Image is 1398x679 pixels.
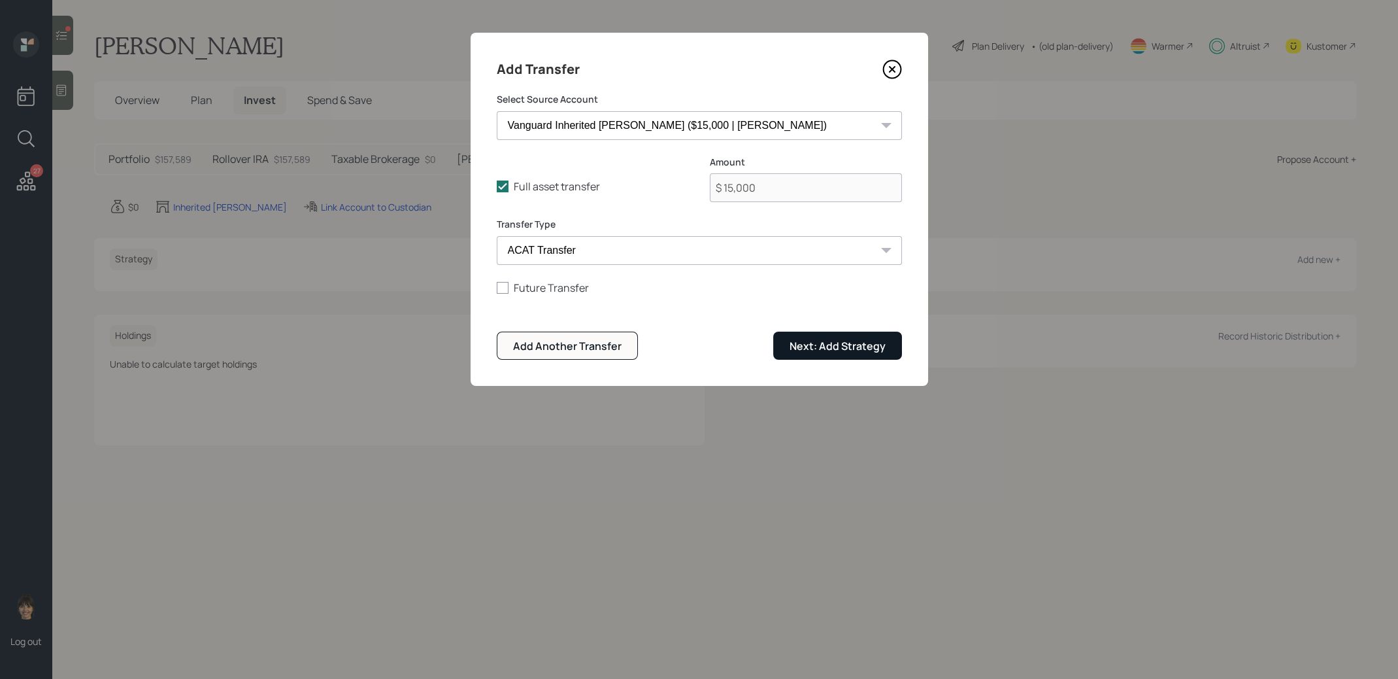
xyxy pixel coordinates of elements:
[513,339,622,353] div: Add Another Transfer
[773,332,902,360] button: Next: Add Strategy
[710,156,902,169] label: Amount
[497,281,902,295] label: Future Transfer
[497,218,902,231] label: Transfer Type
[497,93,902,106] label: Select Source Account
[497,332,638,360] button: Add Another Transfer
[790,339,886,353] div: Next: Add Strategy
[497,59,580,80] h4: Add Transfer
[497,179,689,194] label: Full asset transfer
